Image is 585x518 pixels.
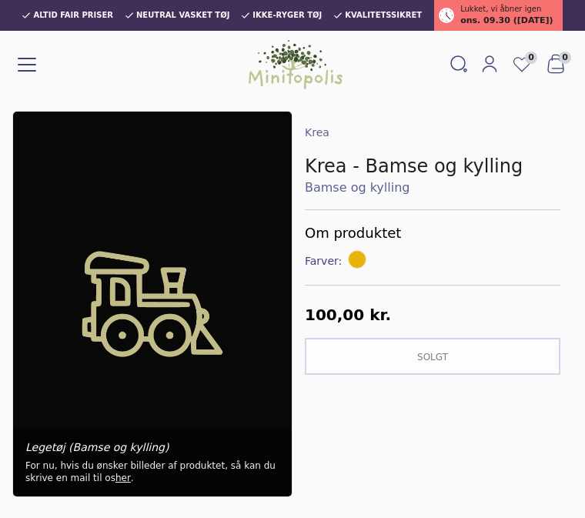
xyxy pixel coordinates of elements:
[539,50,573,79] button: 0
[115,473,131,483] a: her
[249,40,343,89] img: Minitopolis logo
[525,52,537,64] span: 0
[25,441,279,453] p: Legetøj (Bamse og kylling)
[460,15,553,28] span: ons. 09.30 ([DATE])
[345,11,422,20] span: Kvalitetssikret
[305,222,560,244] h5: Om produktet
[305,306,391,324] span: 100,00 kr.
[305,126,329,139] a: Krea
[417,352,448,363] span: Solgt
[13,112,292,496] div: 1
[136,11,229,20] span: Neutral vasket tøj
[505,50,539,79] a: 0
[13,112,292,496] img: Legetøj (Bamse og kylling)
[305,253,345,269] span: Farver:
[305,154,560,179] h1: Krea - Bamse og kylling
[474,52,505,78] a: Mit Minitopolis login
[305,338,560,375] button: Solgt
[252,11,322,20] span: Ikke-ryger tøj
[33,11,113,20] span: Altid fair priser
[305,179,560,197] a: Bamse og kylling
[460,3,541,15] span: Lukket, vi åbner igen
[25,460,279,484] div: For nu, hvis du ønsker billeder af produktet, så kan du skrive en mail til os .
[559,52,571,64] span: 0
